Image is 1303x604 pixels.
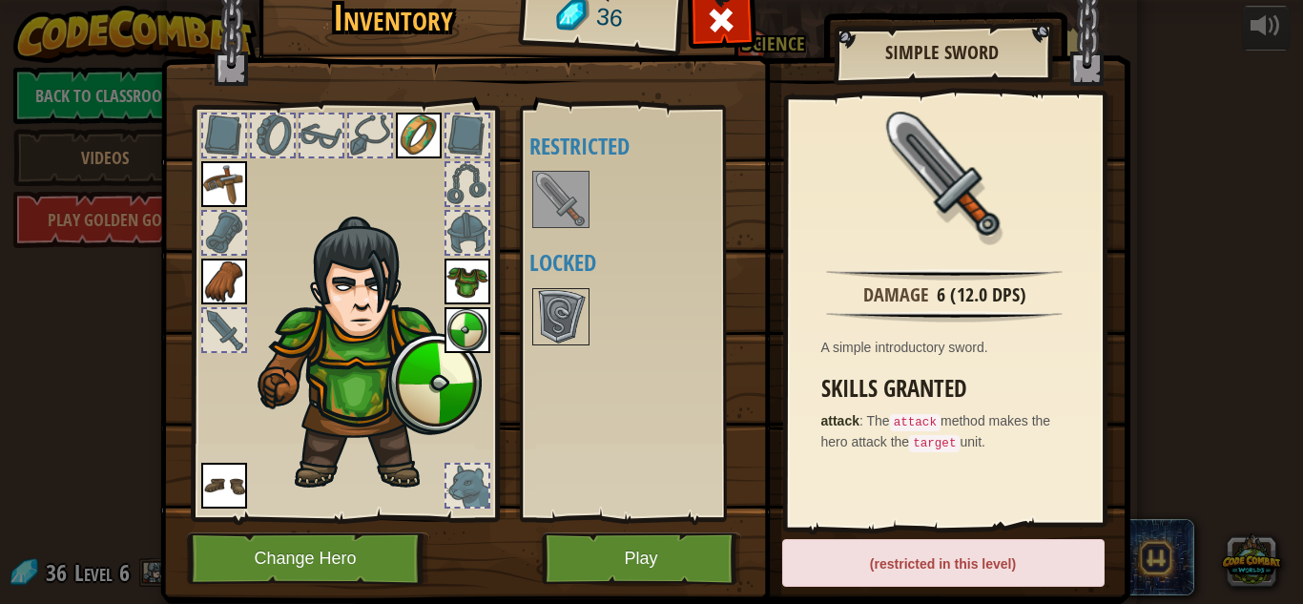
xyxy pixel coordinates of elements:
[782,539,1105,587] div: (restricted in this level)
[863,281,929,309] div: Damage
[396,113,442,158] img: portrait.png
[826,269,1062,281] img: hr.png
[890,414,941,431] code: attack
[201,259,247,304] img: portrait.png
[853,42,1032,63] h2: Simple Sword
[821,413,1051,449] span: The method makes the hero attack the unit.
[821,376,1078,402] h3: Skills Granted
[534,173,588,226] img: portrait.png
[445,259,490,304] img: portrait.png
[821,338,1078,357] div: A simple introductory sword.
[542,532,741,585] button: Play
[187,532,429,585] button: Change Hero
[821,413,859,428] strong: attack
[529,250,755,275] h4: Locked
[249,216,483,493] img: male.png
[882,112,1006,236] img: portrait.png
[201,161,247,207] img: portrait.png
[529,134,755,158] h4: Restricted
[534,290,588,344] img: portrait.png
[909,435,960,452] code: target
[826,311,1062,323] img: hr.png
[859,413,867,428] span: :
[445,307,490,353] img: portrait.png
[937,281,1026,309] div: 6 (12.0 DPS)
[201,463,247,509] img: portrait.png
